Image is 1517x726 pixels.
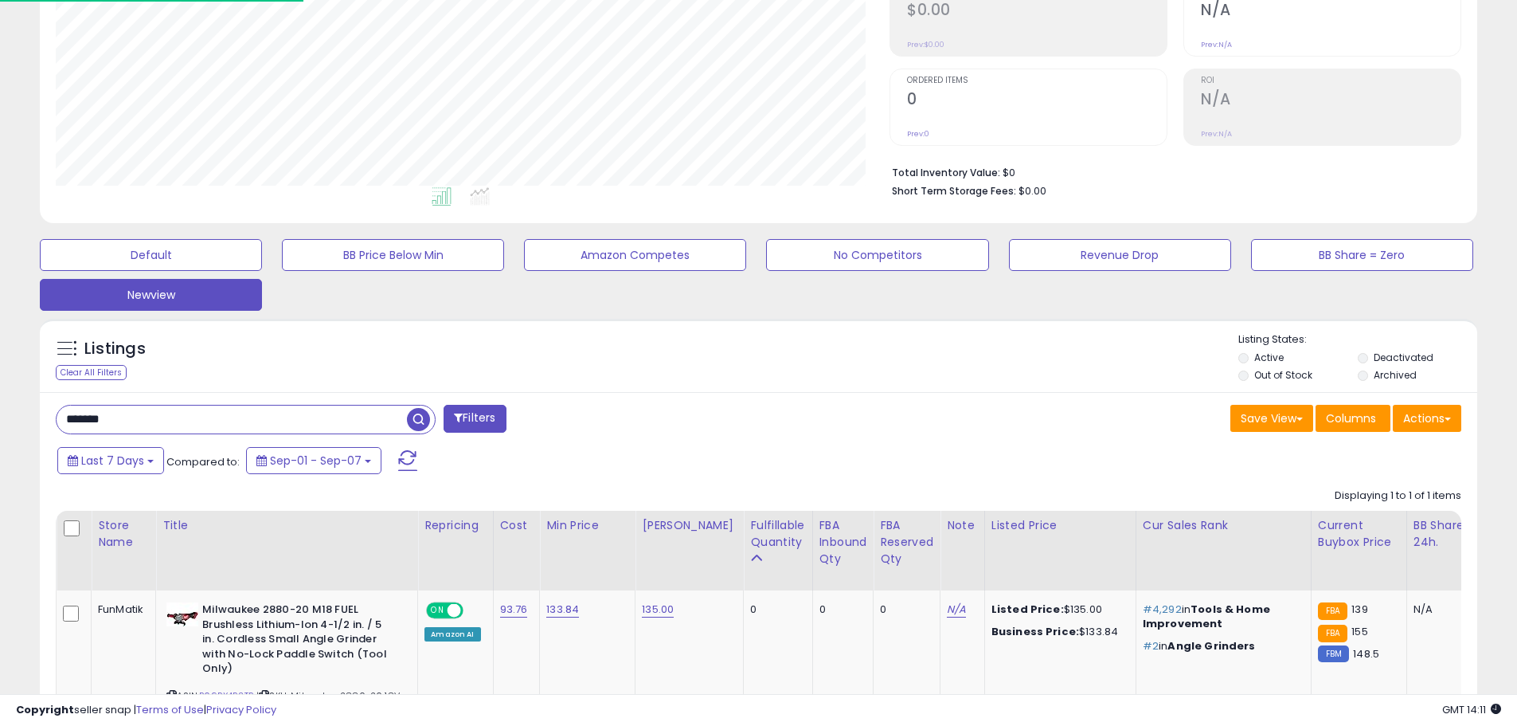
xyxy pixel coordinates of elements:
[1238,332,1477,347] p: Listing States:
[907,90,1167,112] h2: 0
[1351,602,1367,617] span: 139
[199,689,254,703] a: B09RX4R3TR
[1143,639,1299,653] p: in
[750,517,805,551] div: Fulfillable Quantity
[907,129,929,139] small: Prev: 0
[1254,351,1284,364] label: Active
[1413,602,1466,617] div: N/A
[57,447,164,474] button: Last 7 Days
[1143,517,1304,534] div: Cur Sales Rank
[1374,368,1417,382] label: Archived
[1351,624,1367,639] span: 155
[270,453,362,469] span: Sep-01 - Sep-07
[1201,1,1460,22] h2: N/A
[642,517,737,534] div: [PERSON_NAME]
[1326,410,1376,426] span: Columns
[991,624,1079,639] b: Business Price:
[1143,602,1299,631] p: in
[166,689,400,713] span: | SKU: Milwaukee 2880-20 18V 5inc Angle Grinder
[98,517,149,551] div: Store Name
[84,338,146,360] h5: Listings
[16,703,276,718] div: seller snap | |
[1167,638,1255,653] span: Angle Grinders
[892,184,1016,198] b: Short Term Storage Fees:
[1019,183,1046,198] span: $0.00
[1251,239,1473,271] button: BB Share = Zero
[202,602,396,681] b: Milwaukee 2880-20 M18 FUEL Brushless Lithium-Ion 4-1/2 in. / 5 in. Cordless Small Angle Grinder w...
[1318,602,1347,620] small: FBA
[166,602,198,626] img: 31zChkZG5RL._SL40_.jpg
[1318,625,1347,642] small: FBA
[991,517,1129,534] div: Listed Price
[1143,602,1182,617] span: #4,292
[546,602,579,618] a: 133.84
[1318,646,1349,662] small: FBM
[1143,638,1159,653] span: #2
[750,602,800,617] div: 0
[642,602,674,618] a: 135.00
[444,405,506,433] button: Filters
[424,627,480,642] div: Amazon AI
[524,239,746,271] button: Amazon Competes
[880,602,928,617] div: 0
[1009,239,1231,271] button: Revenue Drop
[1201,129,1232,139] small: Prev: N/A
[16,702,74,717] strong: Copyright
[1230,405,1313,432] button: Save View
[1316,405,1390,432] button: Columns
[1374,351,1433,364] label: Deactivated
[892,162,1449,181] li: $0
[40,239,262,271] button: Default
[98,602,143,617] div: FunMatik
[1201,77,1460,85] span: ROI
[766,239,988,271] button: No Competitors
[1254,368,1312,382] label: Out of Stock
[1393,405,1461,432] button: Actions
[819,602,862,617] div: 0
[500,517,534,534] div: Cost
[500,602,528,618] a: 93.76
[56,365,127,380] div: Clear All Filters
[1353,646,1379,661] span: 148.5
[136,702,204,717] a: Terms of Use
[907,77,1167,85] span: Ordered Items
[1201,40,1232,49] small: Prev: N/A
[428,604,448,618] span: ON
[947,517,978,534] div: Note
[546,517,628,534] div: Min Price
[246,447,381,474] button: Sep-01 - Sep-07
[907,40,944,49] small: Prev: $0.00
[907,1,1167,22] h2: $0.00
[1413,517,1472,551] div: BB Share 24h.
[461,604,487,618] span: OFF
[166,454,240,469] span: Compared to:
[424,517,486,534] div: Repricing
[991,602,1064,617] b: Listed Price:
[162,517,411,534] div: Title
[1442,702,1501,717] span: 2025-09-15 14:11 GMT
[1318,517,1400,551] div: Current Buybox Price
[991,625,1124,639] div: $133.84
[1143,602,1270,631] span: Tools & Home Improvement
[1335,489,1461,504] div: Displaying 1 to 1 of 1 items
[206,702,276,717] a: Privacy Policy
[819,517,867,567] div: FBA inbound Qty
[892,166,1000,179] b: Total Inventory Value:
[81,453,144,469] span: Last 7 Days
[282,239,504,271] button: BB Price Below Min
[1201,90,1460,112] h2: N/A
[40,279,262,311] button: Newview
[880,517,933,567] div: FBA Reserved Qty
[947,602,966,618] a: N/A
[991,602,1124,617] div: $135.00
